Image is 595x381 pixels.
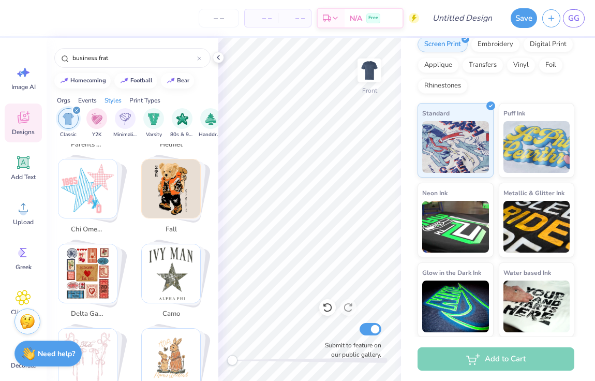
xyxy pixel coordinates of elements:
[71,53,197,63] input: Try "Alpha"
[71,225,105,235] span: chi omega
[63,113,75,125] img: Classic Image
[6,308,40,325] span: Clipart & logos
[105,96,122,105] div: Styles
[135,244,213,324] button: Stack Card Button camo
[92,131,101,139] span: Y2K
[503,187,564,198] span: Metallic & Glitter Ink
[86,108,107,139] div: filter for Y2K
[58,159,117,218] img: chi omega
[143,108,164,139] button: filter button
[60,78,68,84] img: trend_line.gif
[422,121,489,173] img: Standard
[523,37,573,52] div: Digital Print
[284,13,305,24] span: – –
[503,108,525,119] span: Puff Ink
[227,355,237,365] div: Accessibility label
[539,57,563,73] div: Foil
[154,140,188,150] span: helmet
[422,267,481,278] span: Glow in the Dark Ink
[568,12,579,24] span: GG
[199,9,239,27] input: – –
[129,96,160,105] div: Print Types
[142,159,200,218] img: fall
[143,108,164,139] div: filter for Varsity
[368,14,378,22] span: Free
[170,131,194,139] span: 80s & 90s
[418,78,468,94] div: Rhinestones
[113,108,137,139] div: filter for Minimalist
[11,361,36,370] span: Decorate
[418,57,459,73] div: Applique
[148,113,160,125] img: Varsity Image
[471,37,520,52] div: Embroidery
[71,309,105,319] span: delta gamma
[16,263,32,271] span: Greek
[161,73,194,89] button: bear
[135,159,213,239] button: Stack Card Button fall
[199,131,222,139] span: Handdrawn
[507,57,535,73] div: Vinyl
[146,131,162,139] span: Varsity
[167,78,175,84] img: trend_line.gif
[78,96,97,105] div: Events
[58,108,79,139] button: filter button
[503,201,570,253] img: Metallic & Glitter Ink
[350,13,362,24] span: N/A
[11,83,36,91] span: Image AI
[503,121,570,173] img: Puff Ink
[422,201,489,253] img: Neon Ink
[142,244,200,303] img: camo
[60,131,77,139] span: Classic
[319,341,381,359] label: Submit to feature on our public gallery.
[199,108,222,139] button: filter button
[424,8,500,28] input: Untitled Design
[58,244,117,303] img: delta gamma
[120,113,131,125] img: Minimalist Image
[91,113,102,125] img: Y2K Image
[563,9,585,27] a: GG
[503,267,551,278] span: Water based Ink
[71,140,105,150] span: parents weekend
[52,244,130,324] button: Stack Card Button delta gamma
[114,73,157,89] button: football
[38,349,75,359] strong: Need help?
[13,218,34,226] span: Upload
[130,78,153,83] div: football
[11,173,36,181] span: Add Text
[12,128,35,136] span: Designs
[251,13,272,24] span: – –
[418,37,468,52] div: Screen Print
[199,108,222,139] div: filter for Handdrawn
[170,108,194,139] div: filter for 80s & 90s
[177,78,189,83] div: bear
[170,108,194,139] button: filter button
[58,108,79,139] div: filter for Classic
[422,187,448,198] span: Neon Ink
[86,108,107,139] button: filter button
[205,113,216,125] img: Handdrawn Image
[176,113,188,125] img: 80s & 90s Image
[359,60,380,81] img: Front
[503,281,570,332] img: Water based Ink
[113,108,137,139] button: filter button
[57,96,70,105] div: Orgs
[422,108,450,119] span: Standard
[120,78,128,84] img: trend_line.gif
[422,281,489,332] img: Glow in the Dark Ink
[462,57,503,73] div: Transfers
[511,8,537,28] button: Save
[154,309,188,319] span: camo
[52,159,130,239] button: Stack Card Button chi omega
[113,131,137,139] span: Minimalist
[154,225,188,235] span: fall
[70,78,106,83] div: homecoming
[362,86,377,95] div: Front
[54,73,111,89] button: homecoming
